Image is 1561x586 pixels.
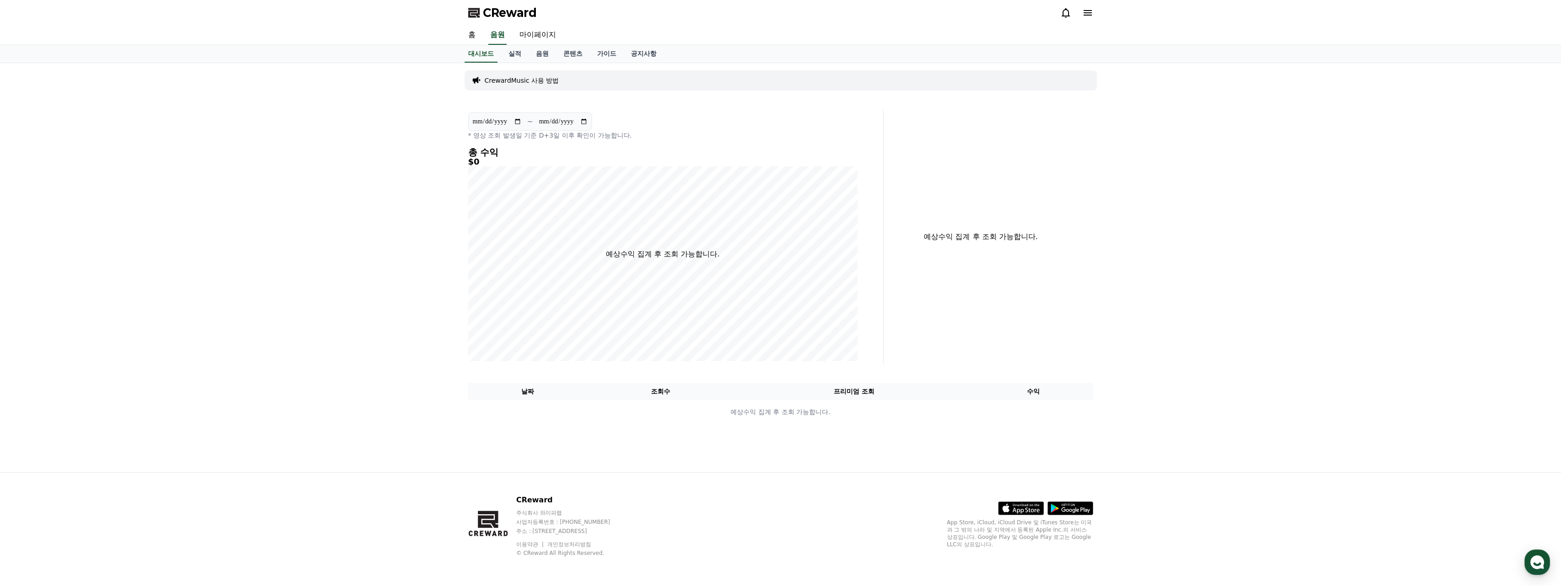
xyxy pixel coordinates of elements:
[947,519,1093,548] p: App Store, iCloud, iCloud Drive 및 iTunes Store는 미국과 그 밖의 나라 및 지역에서 등록된 Apple Inc.의 서비스 상표입니다. Goo...
[527,116,533,127] p: ~
[516,541,545,548] a: 이용약관
[516,518,628,526] p: 사업자등록번호 : [PHONE_NUMBER]
[734,383,974,400] th: 프리미엄 조회
[468,383,587,400] th: 날짜
[468,131,857,140] p: * 영상 조회 발생일 기준 D+3일 이후 확인이 가능합니다.
[468,147,857,157] h4: 총 수익
[501,45,529,63] a: 실적
[891,231,1071,242] p: 예상수익 집계 후 조회 가능합니다.
[516,527,628,535] p: 주소 : [STREET_ADDRESS]
[606,249,720,260] p: 예상수익 집계 후 조회 가능합니다.
[488,26,507,45] a: 음원
[590,45,624,63] a: 가이드
[483,5,537,20] span: CReward
[516,549,628,557] p: © CReward All Rights Reserved.
[516,509,628,517] p: 주식회사 와이피랩
[468,157,857,166] h5: $0
[512,26,563,45] a: 마이페이지
[556,45,590,63] a: 콘텐츠
[461,26,483,45] a: 홈
[624,45,664,63] a: 공지사항
[547,541,591,548] a: 개인정보처리방침
[469,407,1093,417] p: 예상수익 집계 후 조회 가능합니다.
[468,5,537,20] a: CReward
[516,495,628,506] p: CReward
[974,383,1093,400] th: 수익
[485,76,559,85] a: CrewardMusic 사용 방법
[587,383,734,400] th: 조회수
[465,45,497,63] a: 대시보드
[529,45,556,63] a: 음원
